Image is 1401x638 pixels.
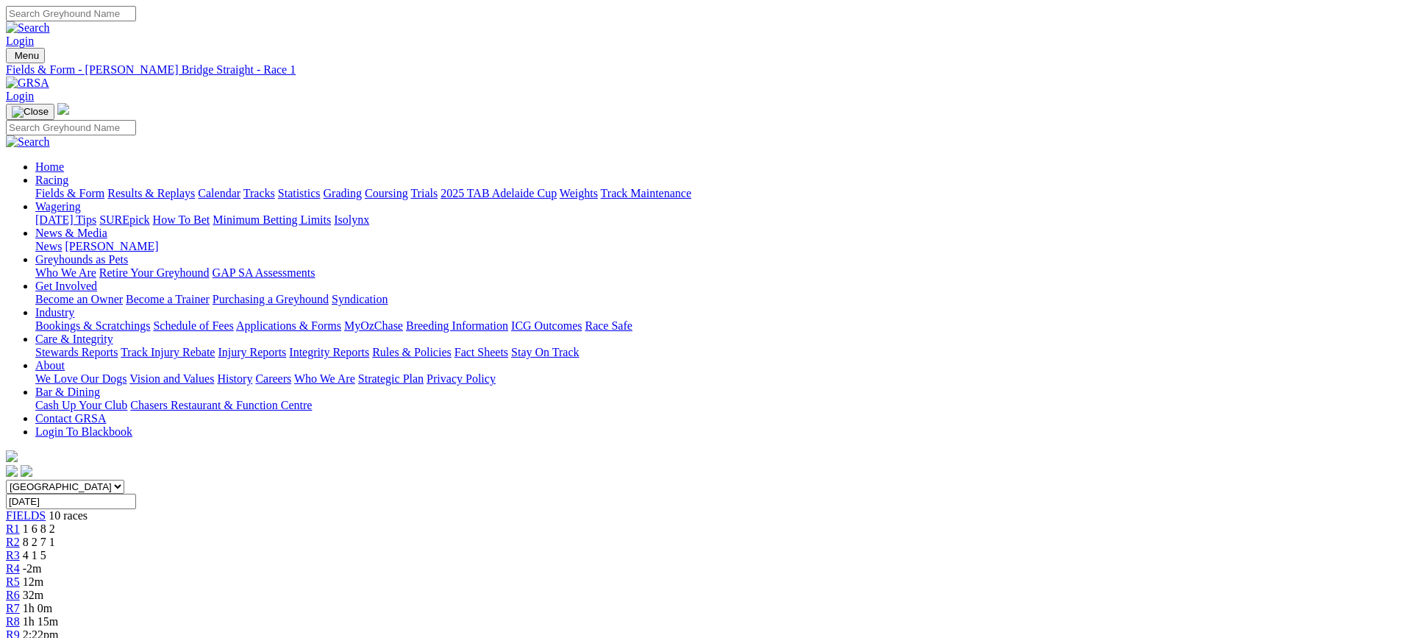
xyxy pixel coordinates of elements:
[294,372,355,385] a: Who We Are
[35,399,127,411] a: Cash Up Your Club
[6,562,20,575] a: R4
[35,399,1395,412] div: Bar & Dining
[23,589,43,601] span: 32m
[243,187,275,199] a: Tracks
[6,120,136,135] input: Search
[57,103,69,115] img: logo-grsa-white.png
[35,372,1395,386] div: About
[6,494,136,509] input: Select date
[334,213,369,226] a: Isolynx
[35,306,74,319] a: Industry
[218,346,286,358] a: Injury Reports
[365,187,408,199] a: Coursing
[35,412,106,425] a: Contact GRSA
[35,200,81,213] a: Wagering
[6,77,49,90] img: GRSA
[6,536,20,548] a: R2
[23,602,52,614] span: 1h 0m
[129,372,214,385] a: Vision and Values
[35,372,126,385] a: We Love Our Dogs
[324,187,362,199] a: Grading
[65,240,158,252] a: [PERSON_NAME]
[35,346,1395,359] div: Care & Integrity
[6,615,20,628] a: R8
[121,346,215,358] a: Track Injury Rebate
[23,562,42,575] span: -2m
[358,372,424,385] a: Strategic Plan
[441,187,557,199] a: 2025 TAB Adelaide Cup
[49,509,88,522] span: 10 races
[6,6,136,21] input: Search
[427,372,496,385] a: Privacy Policy
[6,21,50,35] img: Search
[35,240,1395,253] div: News & Media
[255,372,291,385] a: Careers
[23,536,55,548] span: 8 2 7 1
[35,213,1395,227] div: Wagering
[6,549,20,561] a: R3
[35,346,118,358] a: Stewards Reports
[35,187,1395,200] div: Racing
[35,266,1395,280] div: Greyhounds as Pets
[585,319,632,332] a: Race Safe
[15,50,39,61] span: Menu
[344,319,403,332] a: MyOzChase
[511,319,582,332] a: ICG Outcomes
[198,187,240,199] a: Calendar
[6,35,34,47] a: Login
[289,346,369,358] a: Integrity Reports
[35,213,96,226] a: [DATE] Tips
[126,293,210,305] a: Become a Trainer
[213,213,331,226] a: Minimum Betting Limits
[278,187,321,199] a: Statistics
[35,319,150,332] a: Bookings & Scratchings
[107,187,195,199] a: Results & Replays
[213,293,329,305] a: Purchasing a Greyhound
[6,48,45,63] button: Toggle navigation
[23,615,58,628] span: 1h 15m
[130,399,312,411] a: Chasers Restaurant & Function Centre
[23,522,55,535] span: 1 6 8 2
[12,106,49,118] img: Close
[560,187,598,199] a: Weights
[6,575,20,588] a: R5
[372,346,452,358] a: Rules & Policies
[35,253,128,266] a: Greyhounds as Pets
[6,63,1395,77] a: Fields & Form - [PERSON_NAME] Bridge Straight - Race 1
[6,450,18,462] img: logo-grsa-white.png
[454,346,508,358] a: Fact Sheets
[35,319,1395,333] div: Industry
[35,266,96,279] a: Who We Are
[601,187,691,199] a: Track Maintenance
[35,293,123,305] a: Become an Owner
[35,359,65,372] a: About
[21,465,32,477] img: twitter.svg
[6,135,50,149] img: Search
[6,589,20,601] a: R6
[217,372,252,385] a: History
[153,213,210,226] a: How To Bet
[6,90,34,102] a: Login
[6,522,20,535] a: R1
[153,319,233,332] a: Schedule of Fees
[35,160,64,173] a: Home
[410,187,438,199] a: Trials
[6,602,20,614] a: R7
[6,104,54,120] button: Toggle navigation
[35,227,107,239] a: News & Media
[35,280,97,292] a: Get Involved
[23,549,46,561] span: 4 1 5
[236,319,341,332] a: Applications & Forms
[35,293,1395,306] div: Get Involved
[35,174,68,186] a: Racing
[6,509,46,522] span: FIELDS
[35,187,104,199] a: Fields & Form
[6,465,18,477] img: facebook.svg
